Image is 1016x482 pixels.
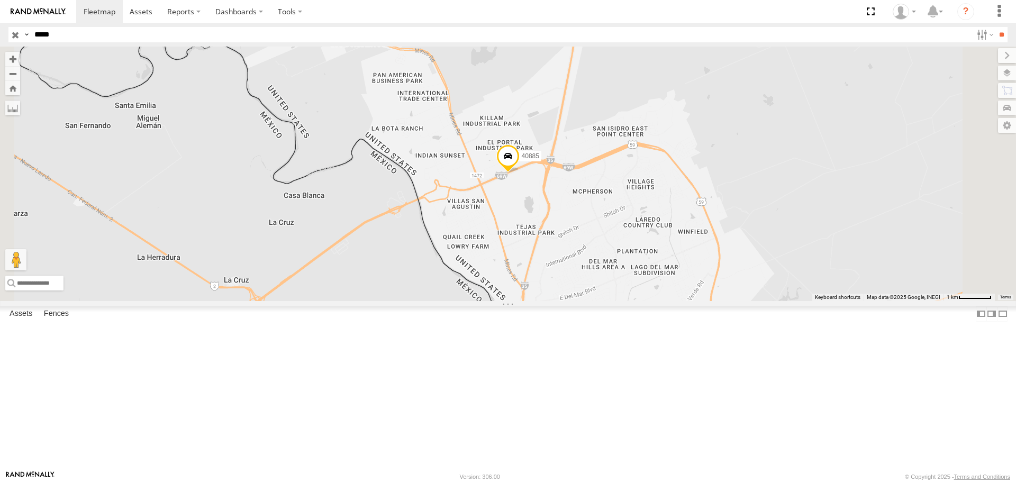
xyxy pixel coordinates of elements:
div: © Copyright 2025 - [905,474,1010,480]
label: Search Query [22,27,31,42]
label: Dock Summary Table to the Left [976,306,986,322]
span: Map data ©2025 Google, INEGI [867,294,940,300]
button: Keyboard shortcuts [815,294,860,301]
a: Visit our Website [6,471,55,482]
button: Drag Pegman onto the map to open Street View [5,249,26,270]
div: Carlos Ortiz [889,4,920,20]
a: Terms and Conditions [954,474,1010,480]
label: Dock Summary Table to the Right [986,306,997,322]
button: Zoom in [5,52,20,66]
label: Search Filter Options [973,27,995,42]
i: ? [957,3,974,20]
img: rand-logo.svg [11,8,66,15]
button: Map Scale: 1 km per 59 pixels [944,294,995,301]
span: 40885 [522,153,539,160]
label: Assets [4,307,38,322]
button: Zoom out [5,66,20,81]
label: Measure [5,101,20,115]
label: Hide Summary Table [997,306,1008,322]
label: Map Settings [998,118,1016,133]
label: Fences [39,307,74,322]
span: 1 km [947,294,958,300]
a: Terms (opens in new tab) [1000,295,1011,299]
div: Version: 306.00 [460,474,500,480]
button: Zoom Home [5,81,20,95]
